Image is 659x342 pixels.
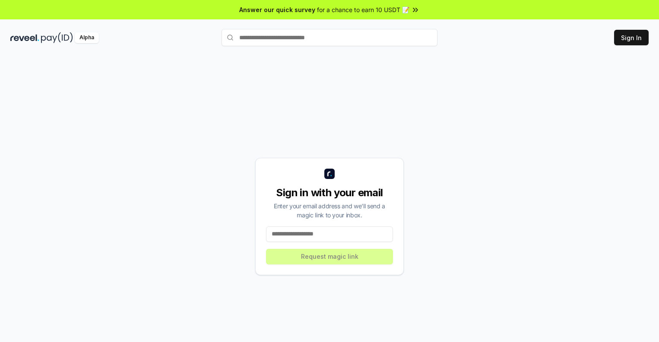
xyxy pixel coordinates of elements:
[324,169,335,179] img: logo_small
[317,5,409,14] span: for a chance to earn 10 USDT 📝
[266,186,393,200] div: Sign in with your email
[10,32,39,43] img: reveel_dark
[239,5,315,14] span: Answer our quick survey
[266,201,393,220] div: Enter your email address and we’ll send a magic link to your inbox.
[614,30,649,45] button: Sign In
[41,32,73,43] img: pay_id
[75,32,99,43] div: Alpha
